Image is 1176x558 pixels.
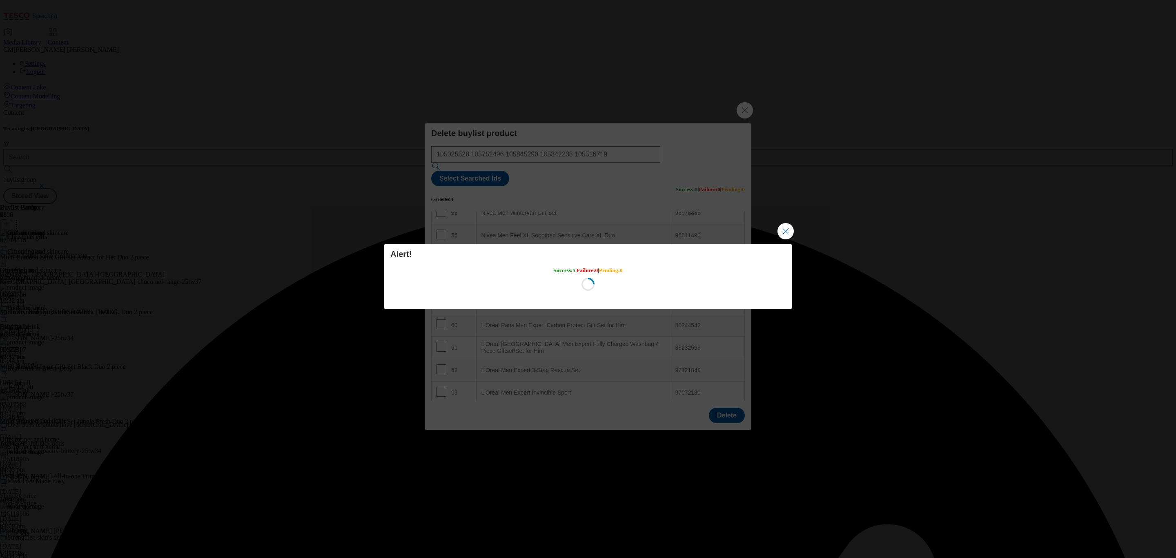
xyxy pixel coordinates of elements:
span: Success : 5 [553,267,575,273]
h4: Alert! [390,249,786,259]
span: Pending : 0 [599,267,623,273]
h5: | | [553,267,622,274]
button: Close Modal [777,223,794,239]
span: Failure : 0 [577,267,598,273]
div: Modal [384,244,792,309]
